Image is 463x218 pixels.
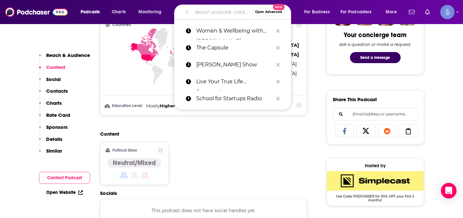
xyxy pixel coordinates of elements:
[46,136,62,142] p: Details
[422,7,432,18] a: Show notifications dropdown
[100,190,307,196] h2: Socials
[39,136,62,148] button: Details
[441,183,457,198] div: Open Intercom Messenger
[106,104,144,108] h3: Education Level
[327,163,424,169] div: Hosted by
[39,64,65,76] button: Content
[304,7,330,17] span: For Business
[399,125,418,137] a: Copy Link
[336,7,381,17] button: open menu
[76,7,108,17] button: open menu
[327,171,424,202] a: SimpleCast Deal: Use Code: PODCHASER for 50% OFF your first 2 months!
[196,56,273,73] p: Ashley Berges Show
[174,73,291,90] a: Live Your True Life Perspectives
[39,76,61,88] button: Social
[46,64,65,70] p: Content
[196,39,273,56] p: The Capsule
[146,103,160,108] span: Mostly
[108,7,130,17] a: Charts
[46,88,68,94] p: Contacts
[112,7,126,17] span: Charts
[39,124,68,136] button: Sponsors
[46,76,61,82] p: Social
[386,7,397,17] span: More
[252,8,285,16] button: Open AdvancedNew
[174,39,291,56] a: The Capsule
[333,108,418,121] div: Search followers
[327,171,424,191] img: SimpleCast Deal: Use Code: PODCHASER for 50% OFF your first 2 months!
[255,10,282,14] span: Open Advanced
[46,52,90,58] p: Reach & Audience
[46,190,83,195] a: Open Website
[196,73,273,90] p: Live Your True Life Perspectives
[341,7,372,17] span: For Podcasters
[196,90,273,107] p: School for Startups Radio
[333,96,377,102] h3: Share This Podcast
[174,56,291,73] a: [PERSON_NAME] Show
[160,103,199,108] span: Higher Education
[378,125,397,137] a: Share on Reddit
[46,148,62,154] p: Similar
[39,100,62,112] button: Charts
[344,31,406,39] div: Your concierge team
[440,5,455,19] span: Logged in as Spiral5-G1
[5,6,68,18] img: Podchaser - Follow, Share and Rate Podcasts
[196,22,273,39] p: Women & Wellbeing with Natalie Anderson
[335,125,354,137] a: Share on Facebook
[39,172,90,184] button: Contact Podcast
[192,7,252,17] input: Search podcasts, credits, & more...
[327,191,424,202] span: Use Code: PODCHASER for 50% OFF your first 2 months!
[134,7,170,17] button: open menu
[300,7,338,17] button: open menu
[180,5,297,20] div: Search podcasts, credits, & more...
[356,125,375,137] a: Share on X/Twitter
[100,131,302,137] h2: Content
[46,124,68,130] p: Sponsors
[39,112,70,124] button: Rate Card
[338,108,412,120] input: Email address or username...
[174,22,291,39] a: Women & Wellbeing with [PERSON_NAME]
[39,88,68,100] button: Contacts
[81,7,100,17] span: Podcasts
[440,5,455,19] button: Show profile menu
[113,159,156,167] h4: Neutral/Mixed
[406,7,417,18] a: Show notifications dropdown
[381,7,405,17] button: open menu
[138,7,161,17] span: Monitoring
[350,52,401,63] button: Send a message
[174,90,291,107] a: School for Startups Radio
[112,23,131,27] span: Countries
[339,42,411,47] div: Ask a question or make a request.
[112,148,137,153] h2: Political Skew
[440,5,455,19] img: User Profile
[39,148,62,160] button: Similar
[39,52,90,64] button: Reach & Audience
[46,112,70,118] p: Rate Card
[273,4,285,10] span: New
[46,100,62,106] p: Charts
